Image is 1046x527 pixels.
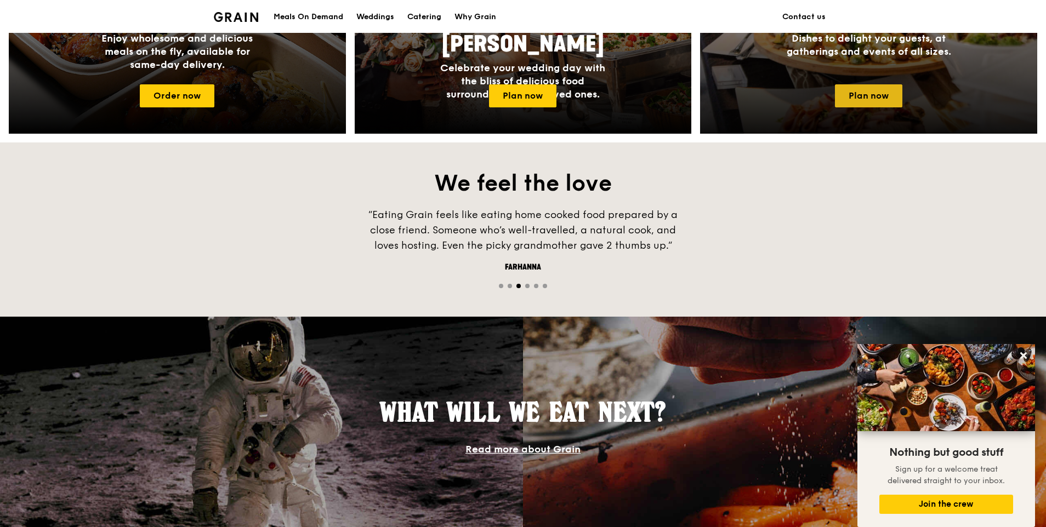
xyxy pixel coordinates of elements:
[401,1,448,33] a: Catering
[214,12,258,22] img: Grain
[525,284,530,288] span: Go to slide 4
[101,32,253,71] span: Enjoy wholesome and delicious meals on the fly, available for same-day delivery.
[140,84,214,107] a: Order now
[350,1,401,33] a: Weddings
[440,62,605,100] span: Celebrate your wedding day with the bliss of delicious food surrounded by your loved ones.
[879,495,1013,514] button: Join the crew
[888,465,1005,485] span: Sign up for a welcome treat delivered straight to your inbox.
[489,84,556,107] a: Plan now
[448,1,503,33] a: Why Grain
[359,207,687,253] div: “Eating Grain feels like eating home cooked food prepared by a close friend. Someone who’s well-t...
[889,446,1003,459] span: Nothing but good stuff
[359,262,687,273] div: Farhanna
[516,284,521,288] span: Go to slide 3
[776,1,832,33] a: Contact us
[835,84,902,107] a: Plan now
[274,1,343,33] div: Meals On Demand
[499,284,503,288] span: Go to slide 1
[534,284,538,288] span: Go to slide 5
[857,344,1035,431] img: DSC07876-Edit02-Large.jpeg
[508,284,512,288] span: Go to slide 2
[543,284,547,288] span: Go to slide 6
[356,1,394,33] div: Weddings
[407,1,441,33] div: Catering
[465,443,581,455] a: Read more about Grain
[454,1,496,33] div: Why Grain
[380,396,666,428] span: What will we eat next?
[1015,347,1032,364] button: Close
